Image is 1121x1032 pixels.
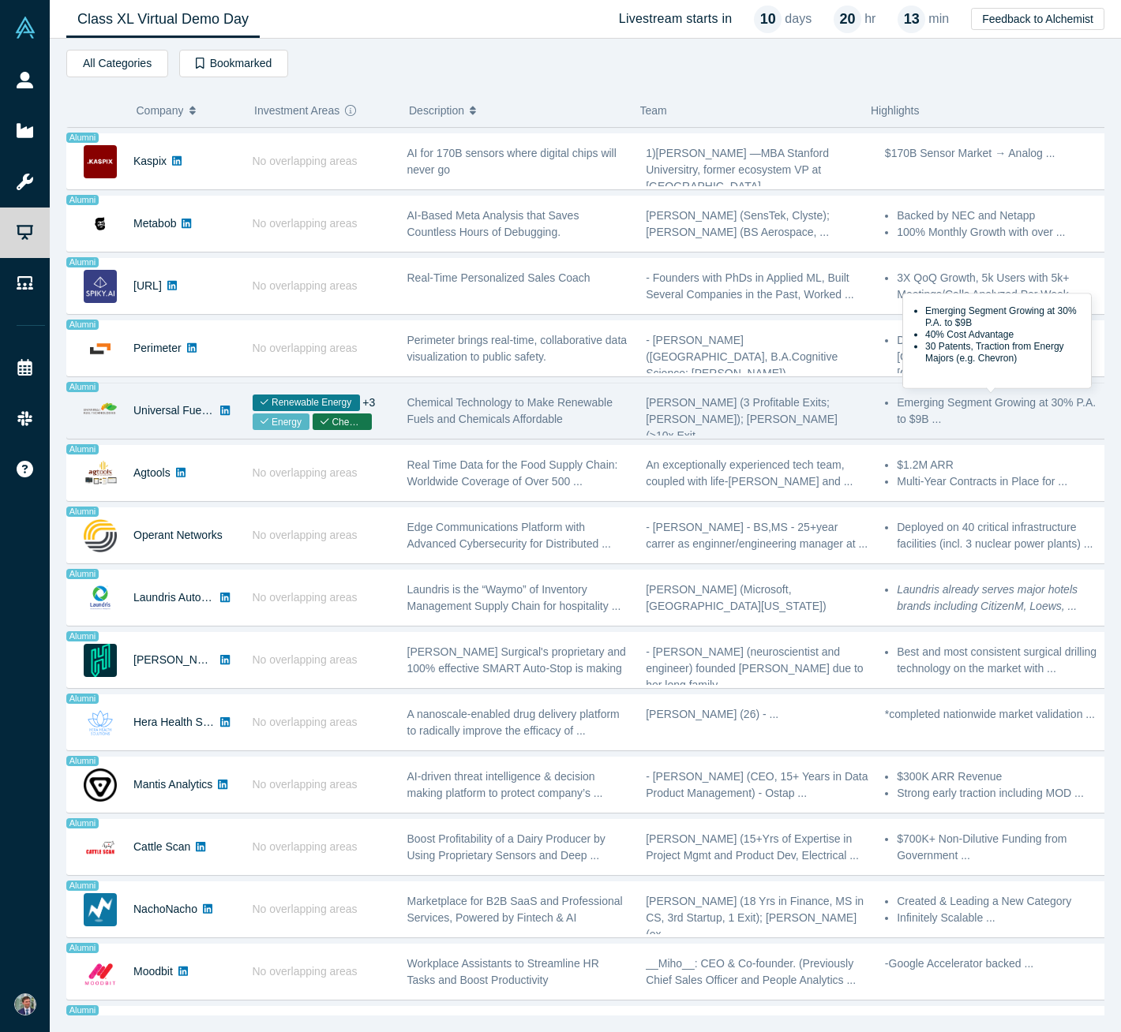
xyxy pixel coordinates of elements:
[897,332,1107,415] li: Deployed in [GEOGRAPHIC_DATA], [GEOGRAPHIC_DATA], [GEOGRAPHIC_DATA], [GEOGRAPHIC_DATA], [GEOGRAPH...
[66,195,99,205] span: Alumni
[66,881,99,891] span: Alumni
[897,519,1107,552] li: Deployed on 40 critical infrastructure facilities (incl. 3 nuclear power plants) ...
[84,893,117,926] img: NachoNacho's Logo
[407,583,621,612] span: Laundris is the “Waymo” of Inventory Management Supply Chain for hospitality ...
[133,155,167,167] a: Kaspix
[66,943,99,953] span: Alumni
[253,466,358,479] span: No overlapping areas
[897,224,1107,241] li: 100% Monthly Growth with over ...
[14,993,36,1015] img: Alexei Beltyukov's Account
[897,644,1107,677] li: Best and most consistent surgical drilling technology on the market with ...
[409,94,624,127] button: Description
[253,413,310,430] span: Energy
[133,903,197,915] a: NachoNacho
[133,529,223,541] a: Operant Networks
[14,17,36,39] img: Alchemist Vault Logo
[66,756,99,766] span: Alumni
[407,770,603,799] span: AI-driven threat intelligence & decision making platform to protect company’s ...
[646,271,854,301] span: - Founders with PhDs in Applied ML, Built Several Companies in the Past, Worked ...
[137,94,238,127] button: Company
[84,145,117,178] img: Kaspix's Logo
[84,955,117,989] img: Moodbit's Logo
[785,9,812,28] p: days
[407,645,626,691] span: [PERSON_NAME] Surgical's proprietary and 100% effective SMART Auto-Stop is making ...
[897,785,1107,802] li: Strong early traction including MOD ...
[897,208,1107,224] li: Backed by NEC and Netapp
[897,910,1107,926] li: Infinitely Scalable ...
[66,133,99,143] span: Alumni
[864,9,875,28] p: hr
[84,270,117,303] img: Spiky.ai's Logo
[646,708,778,720] span: [PERSON_NAME] (26) - ...
[407,271,590,284] span: Real-Time Personalized Sales Coach
[646,209,830,238] span: [PERSON_NAME] (SensTek, Clyste); [PERSON_NAME] (BS Aerospace, ...
[897,583,1078,612] em: Laundris already serves major hotels brands including CitizenM, Loews, ...
[253,716,358,728] span: No overlapping areas
[133,217,176,230] a: Metabob
[897,893,1107,910] li: Created & Leading a New Category
[362,394,375,411] div: + 3
[407,521,611,550] span: Edge Communications Platform with Advanced Cybersecurity for Distributed ...
[84,581,117,615] img: Laundris Autonomous Inventory Management's Logo
[640,104,667,117] span: Team
[253,279,358,292] span: No overlapping areas
[133,342,182,354] a: Perimeter
[646,583,826,612] span: [PERSON_NAME] (Microsoft, [GEOGRAPHIC_DATA][US_STATE])
[253,965,358,978] span: No overlapping areas
[646,147,829,193] span: 1)[PERSON_NAME] —MBA Stanford Universitry, former ecosystem VP at [GEOGRAPHIC_DATA]. ...
[254,94,339,127] span: Investment Areas
[253,394,360,411] span: Renewable Energy
[407,832,605,862] span: Boost Profitability of a Dairy Producer by Using Proprietary Sensors and Deep ...
[179,50,288,77] button: Bookmarked
[885,706,1108,723] p: *completed nationwide market validation ...
[619,11,733,26] h4: Livestream starts in
[885,955,1108,972] p: -Google Accelerator backed ...
[898,6,925,33] div: 13
[84,768,117,802] img: Mantis Analytics's Logo
[646,458,853,488] span: An exceptionally experienced tech team, coupled with life-[PERSON_NAME] and ...
[253,217,358,230] span: No overlapping areas
[407,458,618,488] span: Real Time Data for the Food Supply Chain: Worldwide Coverage of Over 500 ...
[137,94,184,127] span: Company
[66,50,168,77] button: All Categories
[253,342,358,354] span: No overlapping areas
[84,706,117,739] img: Hera Health Solutions's Logo
[66,1005,99,1015] span: Alumni
[409,94,464,127] span: Description
[407,209,579,238] span: AI-Based Meta Analysis that Saves Countless Hours of Debugging.
[646,521,868,550] span: - [PERSON_NAME] - BS,MS - 25+year carrer as enginner/engineering manager at ...
[253,591,358,604] span: No overlapping areas
[66,694,99,704] span: Alumni
[133,279,162,292] a: [URL]
[84,644,117,677] img: Hubly Surgical's Logo
[646,645,864,691] span: - [PERSON_NAME] (neuroscientist and engineer) founded [PERSON_NAME] due to her long family ...
[407,396,613,425] span: Chemical Technology to Make Renewable Fuels and Chemicals Affordable
[407,147,617,176] span: AI for 170B sensors where digital chips will never go
[66,444,99,454] span: Alumni
[253,903,358,915] span: No overlapping areas
[66,382,99,392] span: Alumni
[84,208,117,241] img: Metabob's Logo
[646,832,859,862] span: [PERSON_NAME] (15+Yrs of Expertise in Project Mgmt and Product Dev, Electrical ...
[646,770,868,799] span: - [PERSON_NAME] (CEO, 15+ Years in Data Product Management) - Ostap ...
[897,457,1107,473] li: $1.2M ARR
[253,778,358,791] span: No overlapping areas
[834,6,861,33] div: 20
[66,631,99,641] span: Alumni
[646,334,838,396] span: - [PERSON_NAME] ([GEOGRAPHIC_DATA], B.A.Cognitive Science; [PERSON_NAME]) - [PERSON_NAME] (UC ...
[646,396,838,442] span: [PERSON_NAME] (3 Profitable Exits; [PERSON_NAME]); [PERSON_NAME] (>10x Exit, ...
[84,457,117,490] img: Agtools's Logo
[84,519,117,552] img: Operant Networks's Logo
[871,104,919,117] span: Highlights
[133,840,190,853] a: Cattle Scan
[66,257,99,267] span: Alumni
[66,1,260,38] a: Class XL Virtual Demo Day
[407,334,628,363] span: Perimeter brings real-time, collaborative data visualization to public safety.
[66,320,99,330] span: Alumni
[885,145,1108,162] p: $170B Sensor Market → Analog ...
[646,895,864,940] span: [PERSON_NAME] (18 Yrs in Finance, MS in CS, 3rd Startup, 1 Exit); [PERSON_NAME] (ex ...
[133,404,272,417] a: Universal Fuel Technologies
[133,591,357,604] a: Laundris Autonomous Inventory Management
[897,270,1107,303] li: 3X QoQ Growth, 5k Users with 5k+ Meetings/Calls Analyzed Per Week ...
[253,529,358,541] span: No overlapping areas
